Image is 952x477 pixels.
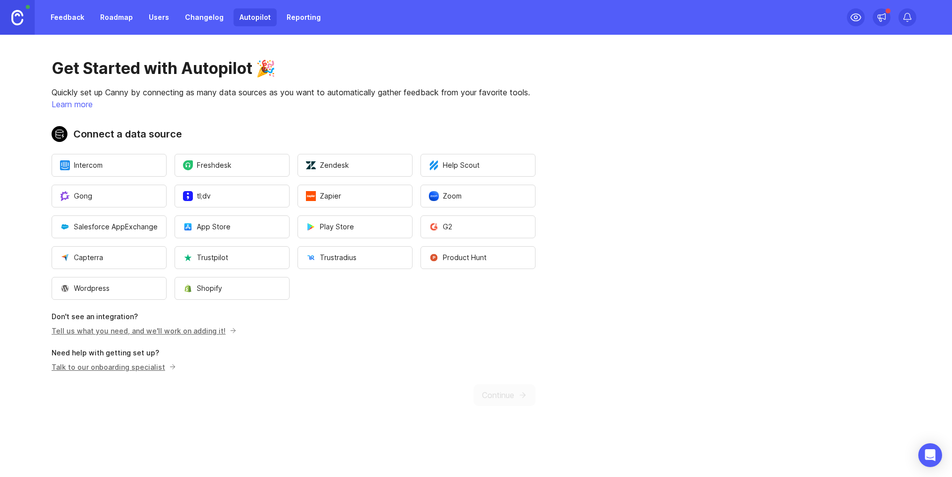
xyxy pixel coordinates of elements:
span: Zoom [429,191,462,201]
p: Talk to our onboarding specialist [52,362,173,372]
button: Open a modal to start the flow of installing Intercom. [52,154,167,177]
span: tl;dv [183,191,211,201]
button: Open a modal to start the flow of installing Salesforce AppExchange. [52,215,167,238]
span: Shopify [183,283,222,293]
p: Don't see an integration? [52,312,535,322]
a: Autopilot [234,8,277,26]
span: Freshdesk [183,160,232,170]
button: Open a modal to start the flow of installing Zendesk. [297,154,413,177]
a: Tell us what you need, and we'll work on adding it! [52,327,234,335]
button: Open a modal to start the flow of installing Help Scout. [420,154,535,177]
button: Open a modal to start the flow of installing Trustradius. [297,246,413,269]
p: Quickly set up Canny by connecting as many data sources as you want to automatically gather feedb... [52,86,535,98]
button: Open a modal to start the flow of installing Gong. [52,185,167,207]
button: Open a modal to start the flow of installing Wordpress. [52,277,167,300]
span: Trustpilot [183,253,228,263]
span: Trustradius [306,253,357,263]
button: Open a modal to start the flow of installing G2. [420,215,535,238]
span: App Store [183,222,231,232]
div: Open Intercom Messenger [918,443,942,467]
span: Intercom [60,160,103,170]
span: Play Store [306,222,354,232]
span: Zendesk [306,160,349,170]
a: Feedback [45,8,90,26]
a: Reporting [281,8,327,26]
span: Wordpress [60,283,110,293]
a: Roadmap [94,8,139,26]
h1: Get Started with Autopilot 🎉 [52,59,535,78]
a: Users [143,8,175,26]
button: Open a modal to start the flow of installing Shopify. [175,277,290,300]
span: Capterra [60,253,103,263]
span: Help Scout [429,160,479,170]
button: Open a modal to start the flow of installing Trustpilot. [175,246,290,269]
a: Changelog [179,8,230,26]
span: Zapier [306,191,341,201]
button: Open a modal to start the flow of installing App Store. [175,215,290,238]
h2: Connect a data source [52,126,535,142]
button: Talk to our onboarding specialist [52,362,177,372]
a: Learn more [52,99,93,109]
button: Open a modal to start the flow of installing Play Store. [297,215,413,238]
button: Open a modal to start the flow of installing Product Hunt. [420,246,535,269]
p: Need help with getting set up? [52,348,535,358]
span: G2 [429,222,452,232]
button: Open a modal to start the flow of installing Freshdesk. [175,154,290,177]
img: Canny Home [11,10,23,25]
button: Open a modal to start the flow of installing Zapier. [297,185,413,207]
span: Product Hunt [429,253,486,263]
span: Gong [60,191,92,201]
span: Salesforce AppExchange [60,222,158,232]
button: Open a modal to start the flow of installing Zoom. [420,185,535,207]
button: Open a modal to start the flow of installing tl;dv. [175,185,290,207]
button: Open a modal to start the flow of installing Capterra. [52,246,167,269]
